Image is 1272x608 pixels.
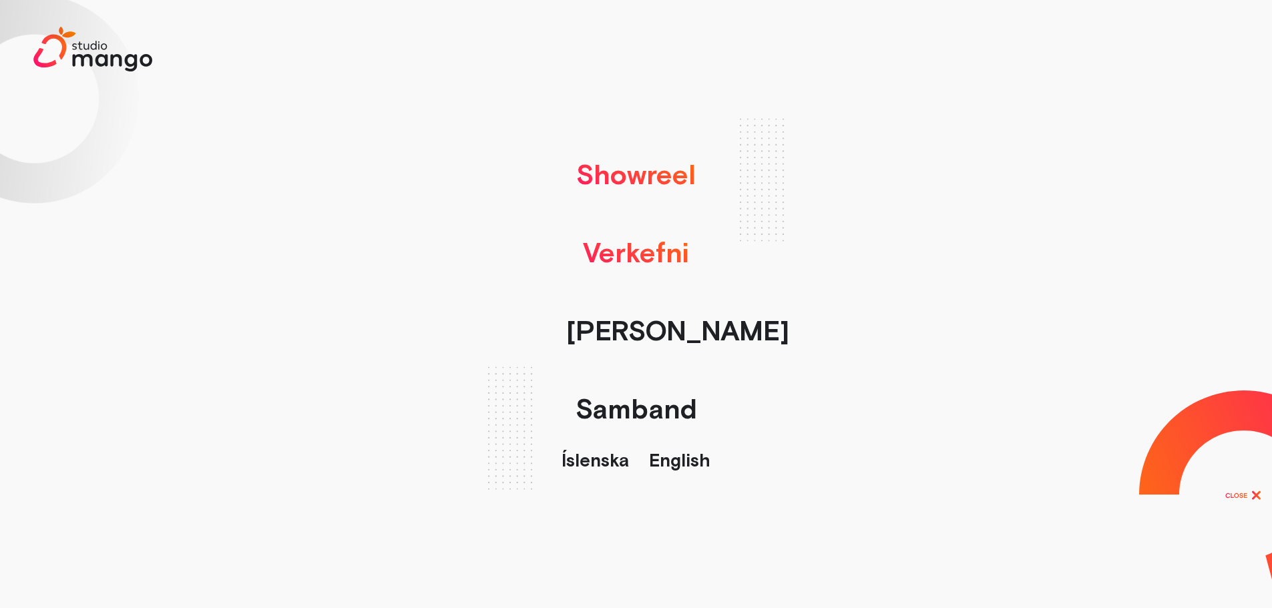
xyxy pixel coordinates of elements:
a: Verkefni [576,214,696,292]
a: English [649,450,710,471]
a: Samband [569,370,704,448]
a: [PERSON_NAME] [560,292,796,370]
a: Showreel [570,135,702,214]
div: menu [1216,467,1272,523]
a: Íslenska [562,450,629,471]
